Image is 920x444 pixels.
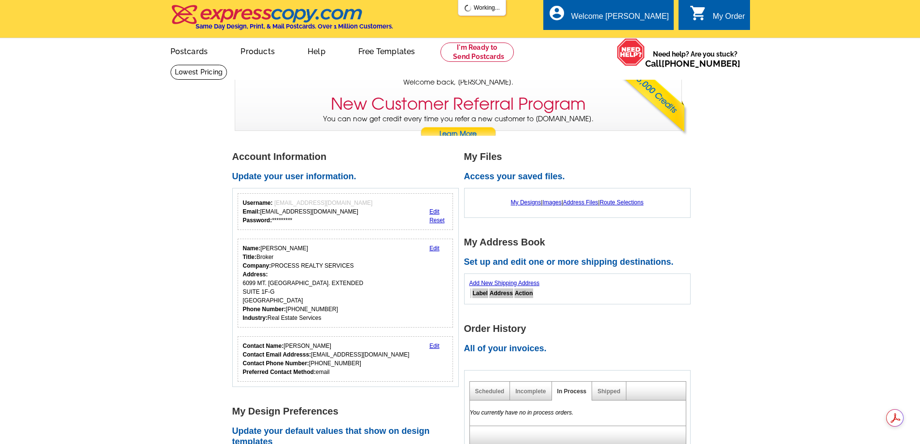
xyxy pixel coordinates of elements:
[514,288,533,298] th: Action
[243,200,273,206] strong: Username:
[232,172,464,182] h2: Update your user information.
[464,237,696,247] h1: My Address Book
[542,199,561,206] a: Images
[243,208,260,215] strong: Email:
[571,12,669,26] div: Welcome [PERSON_NAME]
[243,342,410,376] div: [PERSON_NAME] [EMAIL_ADDRESS][DOMAIN_NAME] [PHONE_NUMBER] email
[155,39,224,62] a: Postcards
[243,360,309,367] strong: Contact Phone Number:
[690,11,745,23] a: shopping_cart My Order
[600,199,644,206] a: Route Selections
[464,152,696,162] h1: My Files
[243,217,272,224] strong: Password:
[243,306,286,313] strong: Phone Number:
[243,271,268,278] strong: Address:
[548,4,566,22] i: account_circle
[243,315,268,321] strong: Industry:
[470,409,574,416] em: You currently have no in process orders.
[403,77,513,87] span: Welcome back, [PERSON_NAME].
[232,406,464,416] h1: My Design Preferences
[243,254,256,260] strong: Title:
[232,152,464,162] h1: Account Information
[557,388,587,395] a: In Process
[243,351,311,358] strong: Contact Email Addresss:
[475,388,505,395] a: Scheduled
[243,244,364,322] div: [PERSON_NAME] Broker PROCESS REALTY SERVICES 6099 MT. [GEOGRAPHIC_DATA]. EXTENDED SUITE 1F-G [GEO...
[429,208,439,215] a: Edit
[243,369,316,375] strong: Preferred Contact Method:
[343,39,431,62] a: Free Templates
[464,257,696,268] h2: Set up and edit one or more shipping destinations.
[469,193,685,212] div: | | |
[196,23,393,30] h4: Same Day Design, Print, & Mail Postcards. Over 1 Million Customers.
[238,193,453,230] div: Your login information.
[489,288,513,298] th: Address
[429,245,439,252] a: Edit
[429,343,439,349] a: Edit
[515,388,546,395] a: Incomplete
[331,94,586,114] h3: New Customer Referral Program
[690,4,707,22] i: shopping_cart
[645,58,740,69] span: Call
[274,200,372,206] span: [EMAIL_ADDRESS][DOMAIN_NAME]
[464,172,696,182] h2: Access your saved files.
[243,262,271,269] strong: Company:
[420,127,496,142] a: Learn More
[472,288,488,298] th: Label
[225,39,290,62] a: Products
[243,245,261,252] strong: Name:
[713,12,745,26] div: My Order
[429,217,444,224] a: Reset
[464,344,696,354] h2: All of your invoices.
[292,39,341,62] a: Help
[464,4,472,12] img: loading...
[235,114,681,142] p: You can now get credit every time you refer a new customer to [DOMAIN_NAME].
[617,38,645,66] img: help
[170,12,393,30] a: Same Day Design, Print, & Mail Postcards. Over 1 Million Customers.
[645,49,745,69] span: Need help? Are you stuck?
[563,199,598,206] a: Address Files
[238,239,453,328] div: Your personal details.
[243,343,284,349] strong: Contact Name:
[238,336,453,382] div: Who should we contact regarding order issues?
[597,388,620,395] a: Shipped
[469,280,539,286] a: Add New Shipping Address
[662,58,740,69] a: [PHONE_NUMBER]
[511,199,541,206] a: My Designs
[464,324,696,334] h1: Order History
